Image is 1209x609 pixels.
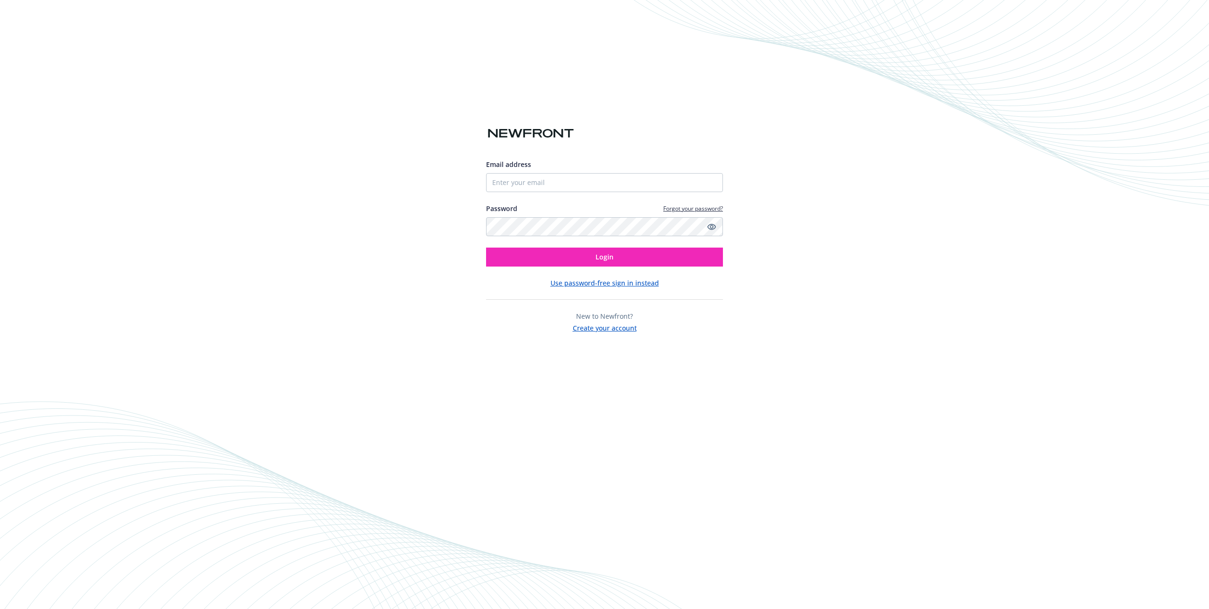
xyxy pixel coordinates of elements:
a: Show password [706,221,717,232]
button: Use password-free sign in instead [550,278,659,288]
button: Create your account [573,321,637,333]
input: Enter your email [486,173,723,192]
img: Newfront logo [486,125,576,142]
button: Login [486,248,723,267]
span: New to Newfront? [576,312,633,321]
span: Login [595,252,614,261]
a: Forgot your password? [663,204,723,212]
input: Enter your password [486,217,723,236]
span: Email address [486,160,531,169]
label: Password [486,203,517,213]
